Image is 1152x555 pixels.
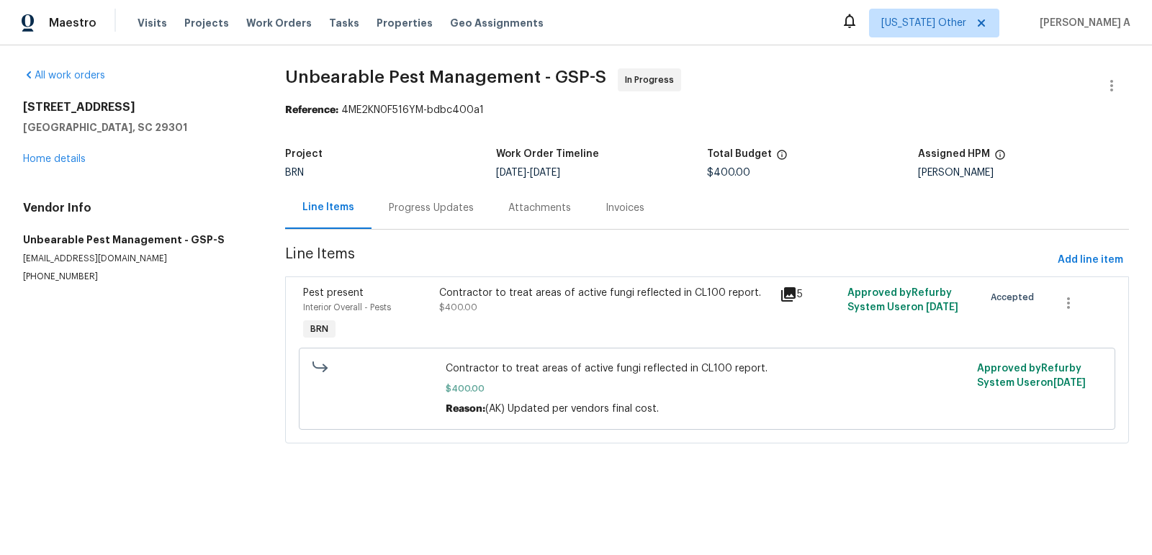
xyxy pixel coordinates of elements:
div: 5 [780,286,839,303]
h5: Total Budget [707,149,772,159]
h5: Assigned HPM [918,149,990,159]
h5: Work Order Timeline [496,149,599,159]
span: Reason: [446,404,485,414]
span: (AK) Updated per vendors final cost. [485,404,659,414]
span: Geo Assignments [450,16,544,30]
span: BRN [305,322,334,336]
span: [DATE] [496,168,526,178]
span: Interior Overall - Pests [303,303,391,312]
span: [DATE] [530,168,560,178]
div: Contractor to treat areas of active fungi reflected in CL100 report. [439,286,771,300]
span: - [496,168,560,178]
span: The total cost of line items that have been proposed by Opendoor. This sum includes line items th... [776,149,788,168]
span: Add line item [1058,251,1123,269]
span: Properties [377,16,433,30]
div: Invoices [606,201,644,215]
span: Line Items [285,247,1052,274]
a: All work orders [23,71,105,81]
h5: Unbearable Pest Management - GSP-S [23,233,251,247]
div: Attachments [508,201,571,215]
span: Projects [184,16,229,30]
div: 4ME2KN0F516YM-bdbc400a1 [285,103,1129,117]
span: Approved by Refurby System User on [847,288,958,312]
div: [PERSON_NAME] [918,168,1129,178]
span: $400.00 [446,382,969,396]
span: Maestro [49,16,96,30]
span: [PERSON_NAME] A [1034,16,1130,30]
span: In Progress [625,73,680,87]
span: The hpm assigned to this work order. [994,149,1006,168]
span: Unbearable Pest Management - GSP-S [285,68,606,86]
span: Accepted [991,290,1040,304]
h4: Vendor Info [23,201,251,215]
button: Add line item [1052,247,1129,274]
span: Approved by Refurby System User on [977,364,1086,388]
a: Home details [23,154,86,164]
span: [DATE] [1053,378,1086,388]
h5: [GEOGRAPHIC_DATA], SC 29301 [23,120,251,135]
span: BRN [285,168,304,178]
p: [EMAIL_ADDRESS][DOMAIN_NAME] [23,253,251,265]
span: Work Orders [246,16,312,30]
div: Line Items [302,200,354,215]
b: Reference: [285,105,338,115]
span: [DATE] [926,302,958,312]
span: $400.00 [707,168,750,178]
div: Progress Updates [389,201,474,215]
p: [PHONE_NUMBER] [23,271,251,283]
span: Pest present [303,288,364,298]
span: Tasks [329,18,359,28]
span: [US_STATE] Other [881,16,966,30]
h5: Project [285,149,323,159]
span: Visits [138,16,167,30]
h2: [STREET_ADDRESS] [23,100,251,114]
span: $400.00 [439,303,477,312]
span: Contractor to treat areas of active fungi reflected in CL100 report. [446,361,969,376]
